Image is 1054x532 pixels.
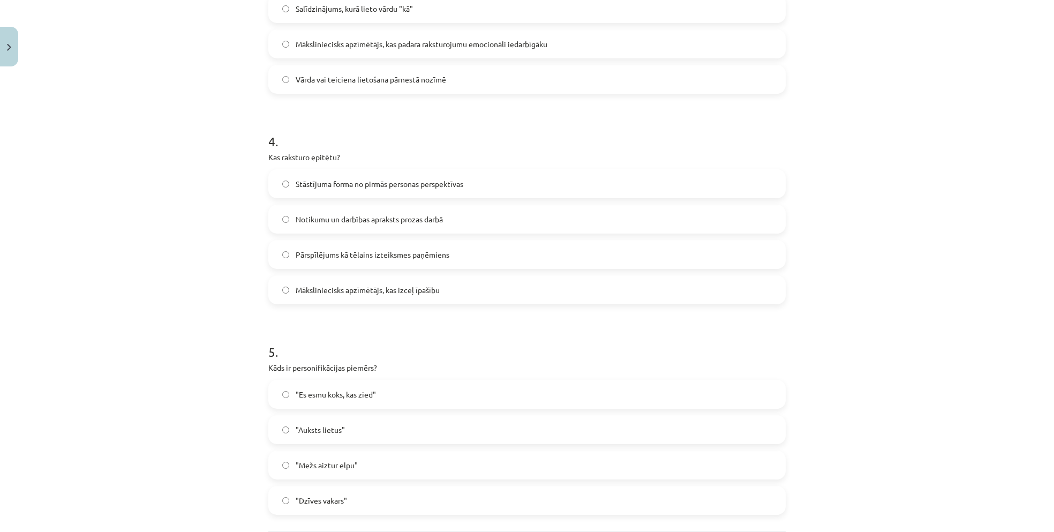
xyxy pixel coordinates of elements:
input: "Dzīves vakars" [282,497,289,504]
span: Stāstījuma forma no pirmās personas perspektīvas [296,178,463,190]
input: "Auksts lietus" [282,426,289,433]
span: Vārda vai teiciena lietošana pārnestā nozīmē [296,74,446,85]
h1: 5 . [268,326,786,359]
span: Pārspīlējums kā tēlains izteiksmes paņēmiens [296,249,449,260]
input: Pārspīlējums kā tēlains izteiksmes paņēmiens [282,251,289,258]
input: "Mežs aiztur elpu" [282,462,289,469]
input: Notikumu un darbības apraksts prozas darbā [282,216,289,223]
p: Kāds ir personifikācijas piemērs? [268,362,786,373]
input: Māksliniecisks apzīmētājs, kas padara raksturojumu emocionāli iedarbīgāku [282,41,289,48]
input: Salīdzinājums, kurā lieto vārdu "kā" [282,5,289,12]
input: "Es esmu koks, kas zied" [282,391,289,398]
p: Kas raksturo epitētu? [268,152,786,163]
span: Salīdzinājums, kurā lieto vārdu "kā" [296,3,413,14]
img: icon-close-lesson-0947bae3869378f0d4975bcd49f059093ad1ed9edebbc8119c70593378902aed.svg [7,44,11,51]
span: Notikumu un darbības apraksts prozas darbā [296,214,443,225]
h1: 4 . [268,115,786,148]
input: Vārda vai teiciena lietošana pārnestā nozīmē [282,76,289,83]
span: Māksliniecisks apzīmētājs, kas izceļ īpašību [296,284,440,296]
span: Māksliniecisks apzīmētājs, kas padara raksturojumu emocionāli iedarbīgāku [296,39,547,50]
span: "Dzīves vakars" [296,495,347,506]
input: Māksliniecisks apzīmētājs, kas izceļ īpašību [282,287,289,294]
span: "Es esmu koks, kas zied" [296,389,376,400]
span: "Auksts lietus" [296,424,345,436]
span: "Mežs aiztur elpu" [296,460,358,471]
input: Stāstījuma forma no pirmās personas perspektīvas [282,181,289,188]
